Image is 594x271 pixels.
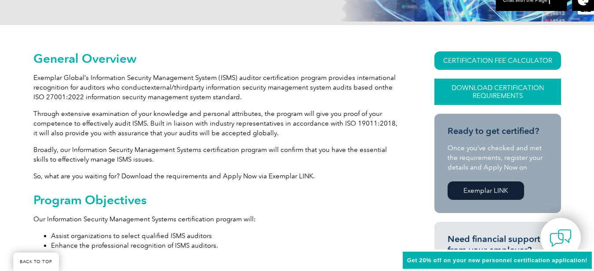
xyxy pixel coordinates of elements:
h2: Program Objectives [33,193,403,207]
li: Assist organizations to select qualified ISMS auditors [51,231,403,241]
p: Once you’ve checked and met the requirements, register your details and Apply Now on [448,143,548,172]
span: external/third [147,83,189,91]
li: Enhance the professional recognition of ISMS auditors. [51,241,403,250]
h2: General Overview [33,51,403,65]
p: Our Information Security Management Systems certification program will: [33,214,403,224]
p: So, what are you waiting for? Download the requirements and Apply Now via Exemplar LINK. [33,171,403,181]
span: party information security management system audits based on [189,83,383,91]
h3: Ready to get certified? [448,126,548,137]
img: contact-chat.png [550,227,572,249]
p: Through extensive examination of your knowledge and personal attributes, the program will give yo... [33,109,403,138]
a: Download Certification Requirements [434,79,561,105]
a: Exemplar LINK [448,181,524,200]
span: Get 20% off on your new personnel certification application! [407,257,587,264]
h3: Need financial support from your employer? [448,234,548,256]
p: Exemplar Global’s Information Security Management System (ISMS) auditor certification program pro... [33,73,403,102]
p: Broadly, our Information Security Management Systems certification program will confirm that you ... [33,145,403,164]
a: BACK TO TOP [13,253,59,271]
a: CERTIFICATION FEE CALCULATOR [434,51,561,70]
